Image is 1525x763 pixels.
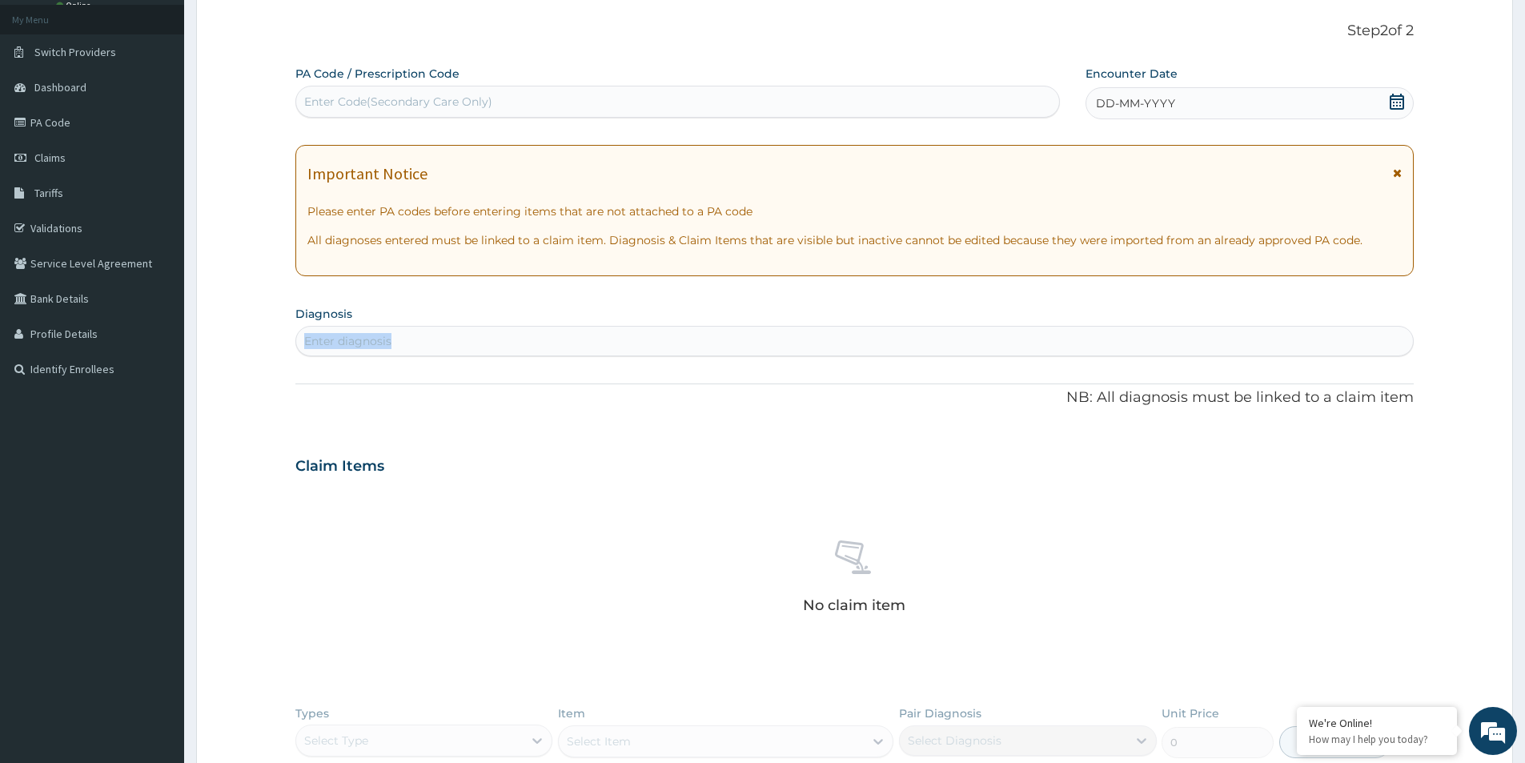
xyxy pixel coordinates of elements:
span: Claims [34,151,66,165]
label: PA Code / Prescription Code [295,66,460,82]
label: Encounter Date [1086,66,1178,82]
p: Please enter PA codes before entering items that are not attached to a PA code [307,203,1402,219]
h1: Important Notice [307,165,427,183]
div: Enter Code(Secondary Care Only) [304,94,492,110]
p: NB: All diagnosis must be linked to a claim item [295,388,1414,408]
span: DD-MM-YYYY [1096,95,1175,111]
label: Diagnosis [295,306,352,322]
p: How may I help you today? [1309,733,1445,746]
span: Switch Providers [34,45,116,59]
span: Tariffs [34,186,63,200]
h3: Claim Items [295,458,384,476]
span: Dashboard [34,80,86,94]
p: All diagnoses entered must be linked to a claim item. Diagnosis & Claim Items that are visible bu... [307,232,1402,248]
div: We're Online! [1309,716,1445,730]
div: Enter diagnosis [304,333,391,349]
p: No claim item [803,597,905,613]
p: Step 2 of 2 [295,22,1414,40]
